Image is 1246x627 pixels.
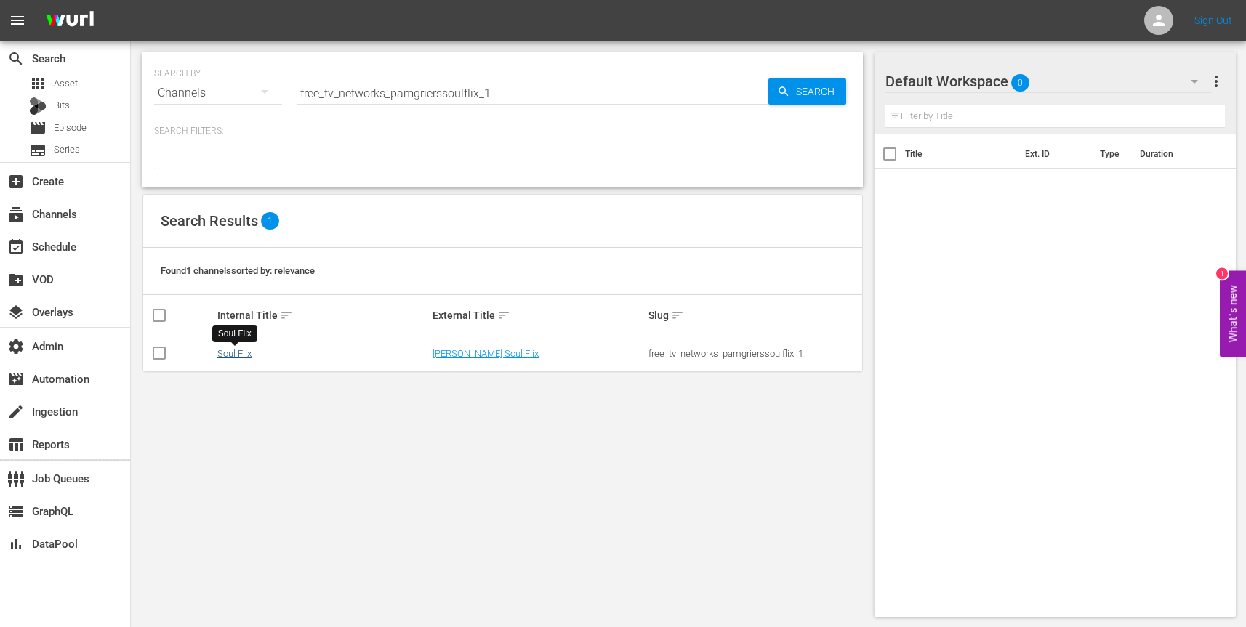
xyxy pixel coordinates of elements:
[29,142,47,159] span: Series
[54,76,78,91] span: Asset
[768,78,846,105] button: Search
[154,125,851,137] p: Search Filters:
[671,309,684,322] span: sort
[7,535,25,553] span: DataPool
[217,307,429,324] div: Internal Title
[161,265,315,276] span: Found 1 channels sorted by: relevance
[7,503,25,520] span: GraphQL
[1091,134,1131,174] th: Type
[7,470,25,488] span: Job Queues
[1216,267,1228,279] div: 1
[497,309,510,322] span: sort
[1194,15,1232,26] a: Sign Out
[7,173,25,190] span: Create
[35,4,105,38] img: ans4CAIJ8jUAAAAAAAAAAAAAAAAAAAAAAAAgQb4GAAAAAAAAAAAAAAAAAAAAAAAAJMjXAAAAAAAAAAAAAAAAAAAAAAAAgAT5G...
[29,119,47,137] span: Episode
[161,212,258,230] span: Search Results
[29,97,47,115] div: Bits
[54,121,87,135] span: Episode
[885,61,1212,102] div: Default Workspace
[648,348,860,359] div: free_tv_networks_pamgrierssoulflix_1
[7,371,25,388] span: Automation
[1207,73,1225,90] span: more_vert
[1207,64,1225,99] button: more_vert
[280,309,293,322] span: sort
[29,75,47,92] span: Asset
[905,134,1016,174] th: Title
[1011,68,1029,98] span: 0
[154,73,282,113] div: Channels
[217,348,252,359] a: Soul Flix
[7,238,25,256] span: Schedule
[7,304,25,321] span: Overlays
[261,212,279,230] span: 1
[54,142,80,157] span: Series
[9,12,26,29] span: menu
[433,348,539,359] a: [PERSON_NAME] Soul Flix
[433,307,644,324] div: External Title
[7,50,25,68] span: Search
[1131,134,1218,174] th: Duration
[7,338,25,355] span: Admin
[7,436,25,453] span: Reports
[1220,270,1246,357] button: Open Feedback Widget
[7,403,25,421] span: Ingestion
[7,206,25,223] span: Channels
[1016,134,1092,174] th: Ext. ID
[54,98,70,113] span: Bits
[7,271,25,288] span: VOD
[218,328,252,340] div: Soul Flix
[790,78,846,105] span: Search
[648,307,860,324] div: Slug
